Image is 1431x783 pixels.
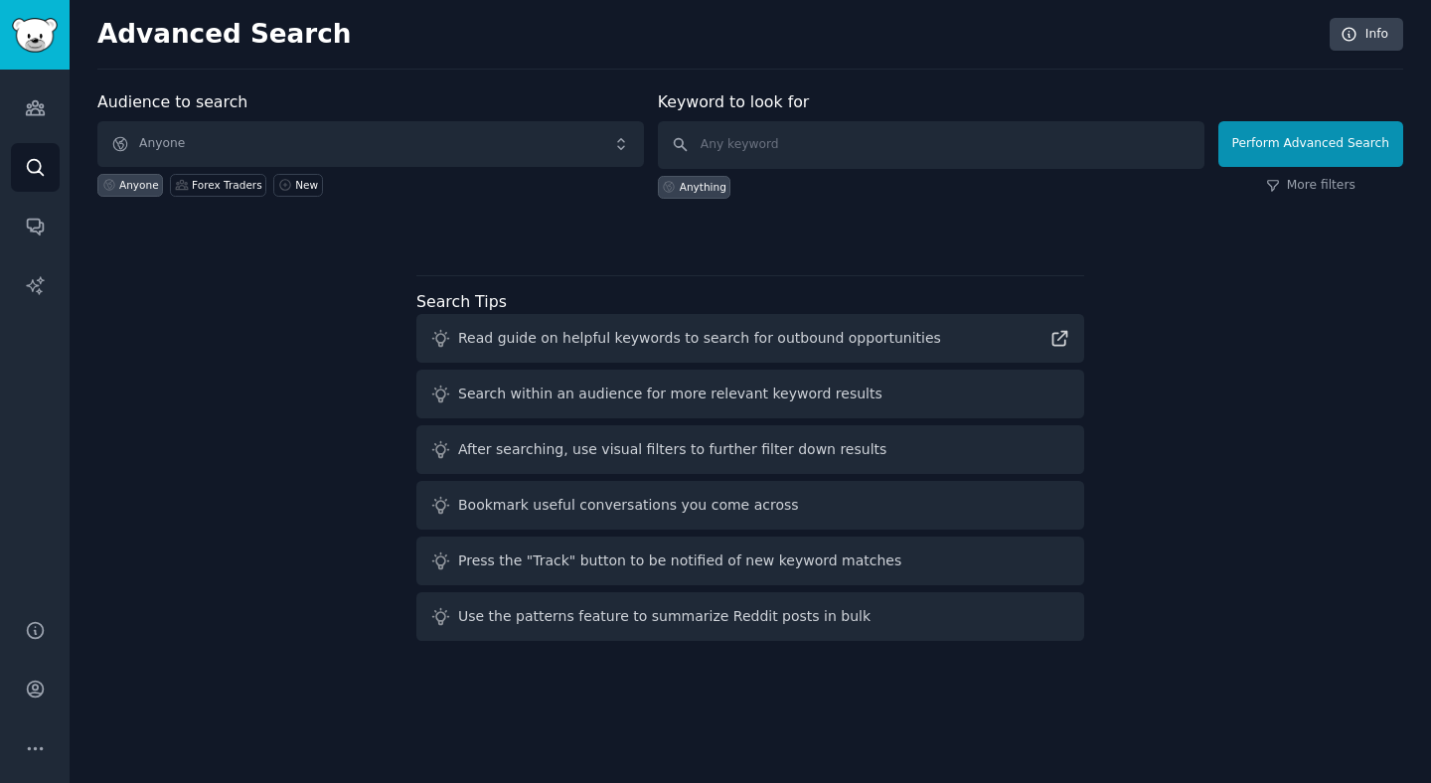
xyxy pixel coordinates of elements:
div: Anything [680,180,726,194]
div: Anyone [119,178,159,192]
a: New [273,174,322,197]
div: Bookmark useful conversations you come across [458,495,799,516]
input: Any keyword [658,121,1204,169]
div: Use the patterns feature to summarize Reddit posts in bulk [458,606,871,627]
h2: Advanced Search [97,19,1319,51]
label: Audience to search [97,92,247,111]
button: Perform Advanced Search [1218,121,1403,167]
img: GummySearch logo [12,18,58,53]
label: Keyword to look for [658,92,810,111]
button: Anyone [97,121,644,167]
div: After searching, use visual filters to further filter down results [458,439,886,460]
div: Press the "Track" button to be notified of new keyword matches [458,550,901,571]
div: Search within an audience for more relevant keyword results [458,384,882,404]
div: Read guide on helpful keywords to search for outbound opportunities [458,328,941,349]
label: Search Tips [416,292,507,311]
a: Info [1330,18,1403,52]
div: New [295,178,318,192]
div: Forex Traders [192,178,262,192]
a: More filters [1266,177,1355,195]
